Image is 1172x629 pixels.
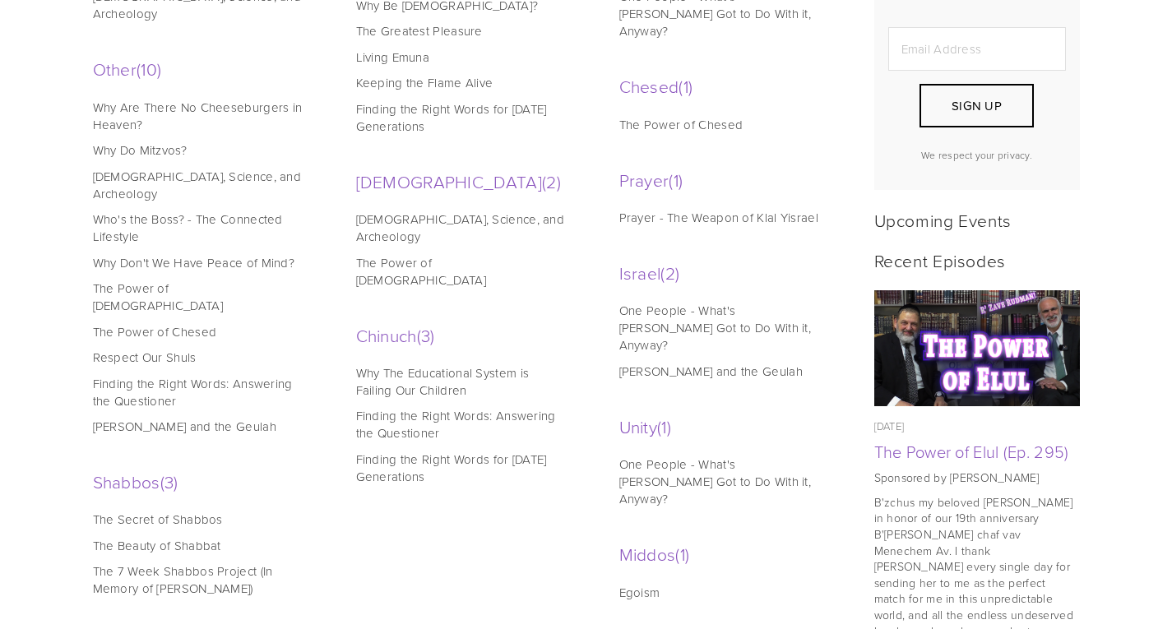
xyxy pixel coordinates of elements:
a: Unity1 [619,414,833,438]
a: [PERSON_NAME] and the Geulah [619,363,829,380]
a: The Power of Elul (Ep. 295) [874,290,1080,406]
a: The Greatest Pleasure [356,22,566,39]
a: Other10 [93,57,307,81]
a: Why Are There No Cheeseburgers in Heaven? [93,99,303,133]
a: Chesed1 [619,74,833,98]
h2: Upcoming Events [874,210,1080,230]
a: Finding the Right Words for [DATE] Generations [356,451,566,485]
a: The Power of Chesed [619,116,829,133]
a: The Beauty of Shabbat [93,537,303,554]
a: Prayer - The Weapon of Klal Yisrael [619,209,829,226]
h2: Recent Episodes [874,250,1080,271]
a: One People - What's [PERSON_NAME] Got to Do With it, Anyway? [619,302,829,354]
a: [DEMOGRAPHIC_DATA], Science, and Archeology [356,210,566,245]
a: Why Do Mitzvos? [93,141,303,159]
p: We respect your privacy. [888,148,1066,162]
a: One People - What's [PERSON_NAME] Got to Do With it, Anyway? [619,456,829,507]
a: The Power of [DEMOGRAPHIC_DATA] [93,280,303,314]
span: 3 [160,469,178,493]
a: [DEMOGRAPHIC_DATA], Science, and Archeology [93,168,303,202]
a: [DEMOGRAPHIC_DATA]2 [356,169,570,193]
a: Shabbos3 [93,469,307,493]
span: 3 [417,323,435,347]
a: The Power of Chesed [93,323,303,340]
a: Israel2 [619,261,833,284]
span: 1 [675,542,689,566]
a: The Secret of Shabbos [93,511,303,528]
span: 1 [669,168,683,192]
a: [PERSON_NAME] and the Geulah [93,418,303,435]
span: 2 [660,261,679,284]
span: Sign Up [952,97,1002,114]
a: Why Don't We Have Peace of Mind? [93,254,303,271]
a: Finding the Right Words: Answering the Questioner [93,375,303,409]
a: The Power of Elul (Ep. 295) [874,440,1069,463]
img: The Power of Elul (Ep. 295) [873,290,1080,406]
a: Respect Our Shuls [93,349,303,366]
span: 1 [657,414,671,438]
a: Middos1 [619,542,833,566]
time: [DATE] [874,419,905,433]
a: The 7 Week Shabbos Project (In Memory of [PERSON_NAME]) [93,562,303,597]
a: The Power of [DEMOGRAPHIC_DATA] [356,254,566,289]
button: Sign Up [920,84,1033,127]
a: Keeping the Flame Alive [356,74,566,91]
a: Finding the Right Words for [DATE] Generations [356,100,566,135]
span: 10 [137,57,161,81]
a: Egoism [619,584,829,601]
a: Who's the Boss? - The Connected Lifestyle [93,210,303,245]
a: Living Emuna [356,49,566,66]
span: 1 [679,74,693,98]
a: Chinuch3 [356,323,570,347]
input: Email Address [888,27,1066,71]
p: Sponsored by [PERSON_NAME] [874,469,1080,486]
a: Finding the Right Words: Answering the Questioner [356,407,566,442]
a: Prayer1 [619,168,833,192]
span: 2 [542,169,561,193]
a: Why The Educational System is Failing Our Children [356,364,566,399]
